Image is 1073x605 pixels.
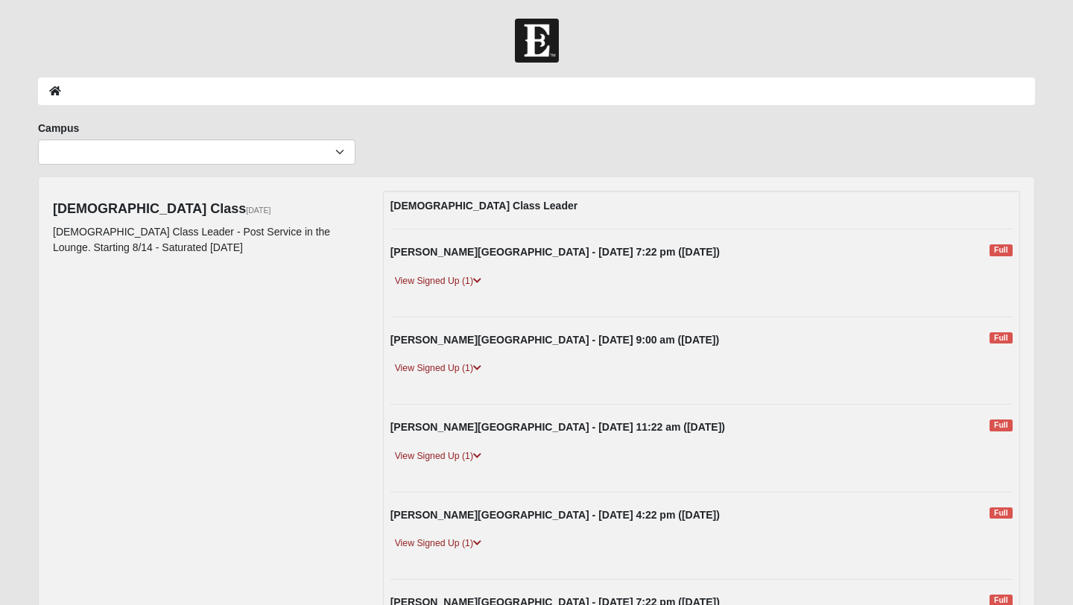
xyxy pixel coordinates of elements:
[390,421,725,433] strong: [PERSON_NAME][GEOGRAPHIC_DATA] - [DATE] 11:22 am ([DATE])
[990,332,1013,344] span: Full
[38,121,79,136] label: Campus
[390,200,578,212] strong: [DEMOGRAPHIC_DATA] Class Leader
[515,19,559,63] img: Church of Eleven22 Logo
[53,201,361,218] h4: [DEMOGRAPHIC_DATA] Class
[390,361,486,376] a: View Signed Up (1)
[246,206,270,215] small: [DATE]
[390,536,486,551] a: View Signed Up (1)
[53,224,361,256] p: [DEMOGRAPHIC_DATA] Class Leader - Post Service in the Lounge. Starting 8/14 - Saturated [DATE]
[990,507,1013,519] span: Full
[390,509,720,521] strong: [PERSON_NAME][GEOGRAPHIC_DATA] - [DATE] 4:22 pm ([DATE])
[390,246,720,258] strong: [PERSON_NAME][GEOGRAPHIC_DATA] - [DATE] 7:22 pm ([DATE])
[390,334,720,346] strong: [PERSON_NAME][GEOGRAPHIC_DATA] - [DATE] 9:00 am ([DATE])
[990,419,1013,431] span: Full
[390,449,486,464] a: View Signed Up (1)
[990,244,1013,256] span: Full
[390,273,486,289] a: View Signed Up (1)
